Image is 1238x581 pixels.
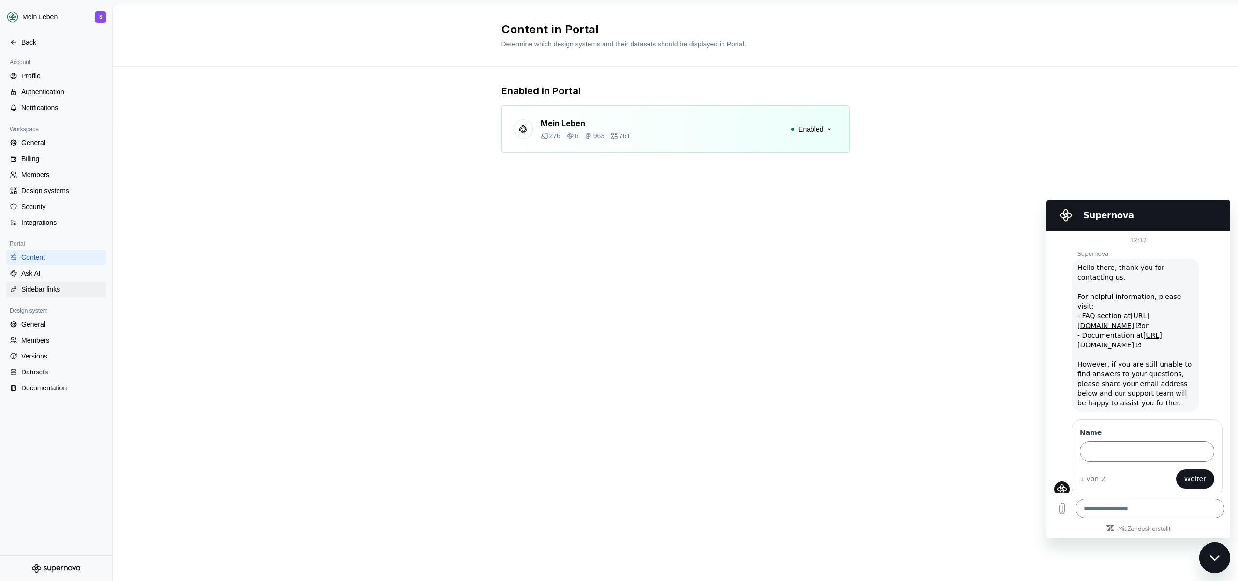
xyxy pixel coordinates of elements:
p: Mein Leben [541,118,631,129]
div: Billing [21,154,103,164]
div: Ask AI [21,268,103,278]
h2: Content in Portal [501,22,838,37]
a: Billing [6,151,106,166]
a: General [6,135,106,150]
div: Authentication [21,87,103,97]
a: Design systems [6,183,106,198]
button: Mein LebenS [2,6,110,28]
a: Security [6,199,106,214]
a: General [6,316,106,332]
a: Members [6,332,106,348]
div: Content [21,253,103,262]
div: Members [21,335,103,345]
p: 963 [593,131,604,141]
div: Members [21,170,103,179]
svg: Supernova Logo [32,564,80,573]
div: Documentation [21,383,103,393]
div: Versions [21,351,103,361]
div: Back [21,37,103,47]
p: 276 [549,131,560,141]
span: Enabled [798,124,823,134]
a: Profile [6,68,106,84]
div: Portal [6,238,29,250]
div: Account [6,57,34,68]
div: Workspace [6,123,43,135]
div: General [21,319,103,329]
p: Enabled in Portal [501,84,850,98]
a: Versions [6,348,106,364]
p: 6 [575,131,579,141]
iframe: Schaltfläche zum Öffnen des Messaging-Fensters; Konversation läuft [1199,542,1230,573]
button: Enabled [784,120,837,138]
span: Determine which design systems and their datasets should be displayed in Portal. [501,40,747,48]
a: Documentation [6,380,106,396]
a: Notifications [6,100,106,116]
a: Content [6,250,106,265]
div: Integrations [21,218,103,227]
div: S [99,13,103,21]
div: Security [21,202,103,211]
iframe: Messaging-Fenster [1046,200,1230,538]
a: Integrations [6,215,106,230]
div: Design systems [21,186,103,195]
p: 761 [619,131,630,141]
a: Datasets [6,364,106,380]
div: Profile [21,71,103,81]
a: Sidebar links [6,282,106,297]
a: Authentication [6,84,106,100]
div: Mein Leben [22,12,58,22]
a: Back [6,34,106,50]
div: Datasets [21,367,103,377]
div: Notifications [21,103,103,113]
a: Ask AI [6,266,106,281]
a: Members [6,167,106,182]
div: Sidebar links [21,284,103,294]
div: Design system [6,305,52,316]
div: General [21,138,103,148]
img: df5db9ef-aba0-4771-bf51-9763b7497661.png [7,11,18,23]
